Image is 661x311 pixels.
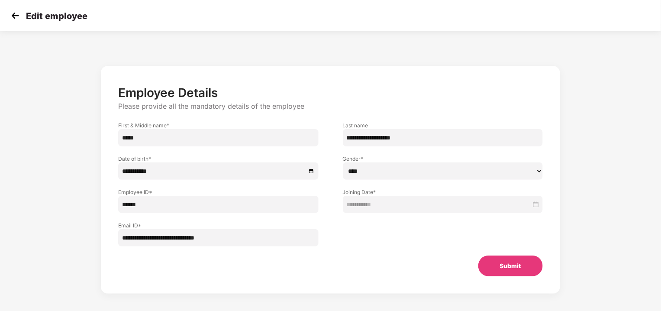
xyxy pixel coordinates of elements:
p: Edit employee [26,11,87,21]
label: Gender [343,155,543,162]
p: Please provide all the mandatory details of the employee [118,102,542,111]
label: Employee ID [118,188,318,196]
label: Last name [343,122,543,129]
label: Joining Date [343,188,543,196]
button: Submit [478,256,543,276]
label: Date of birth [118,155,318,162]
img: svg+xml;base64,PHN2ZyB4bWxucz0iaHR0cDovL3d3dy53My5vcmcvMjAwMC9zdmciIHdpZHRoPSIzMCIgaGVpZ2h0PSIzMC... [9,9,22,22]
label: First & Middle name [118,122,318,129]
p: Employee Details [118,85,542,100]
label: Email ID [118,222,318,229]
